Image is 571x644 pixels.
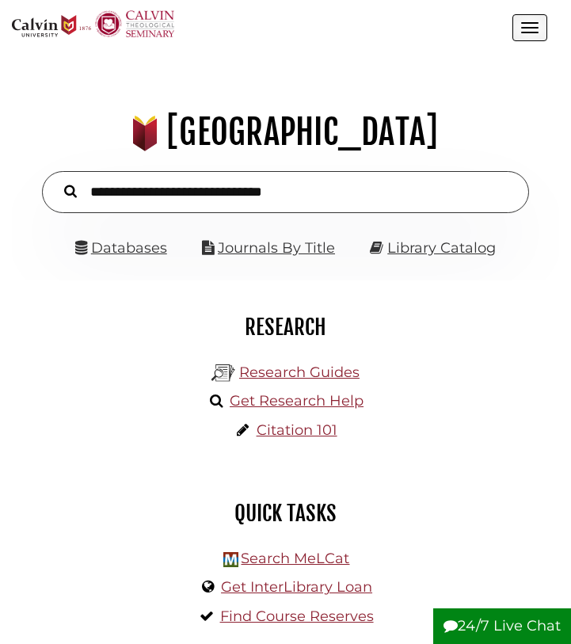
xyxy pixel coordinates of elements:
a: Get InterLibrary Loan [221,578,372,596]
button: Search [56,181,85,200]
h1: [GEOGRAPHIC_DATA] [21,111,550,154]
img: Hekman Library Logo [223,552,238,567]
a: Search MeLCat [241,550,349,567]
a: Research Guides [239,364,360,381]
a: Find Course Reserves [220,608,374,625]
a: Journals By Title [218,239,335,257]
i: Search [64,185,77,199]
a: Library Catalog [387,239,496,257]
button: Open the menu [512,14,547,41]
img: Hekman Library Logo [211,361,235,385]
a: Citation 101 [257,421,337,439]
h2: Quick Tasks [24,500,547,527]
h2: Research [24,314,547,341]
img: Calvin Theological Seminary [95,10,174,37]
a: Get Research Help [230,392,364,410]
a: Databases [75,239,167,257]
